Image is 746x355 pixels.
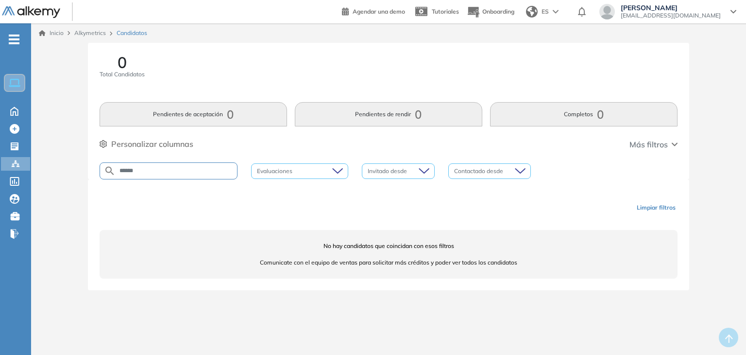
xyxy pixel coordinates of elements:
span: Personalizar columnas [111,138,193,150]
button: Limpiar filtros [633,199,679,216]
i: - [9,38,19,40]
span: Comunicate con el equipo de ventas para solicitar más créditos y poder ver todos los candidatos [100,258,678,267]
button: Pendientes de rendir0 [295,102,482,126]
span: ES [542,7,549,16]
button: Onboarding [467,1,514,22]
span: Tutoriales [432,8,459,15]
span: Candidatos [117,29,147,37]
button: Personalizar columnas [100,138,193,150]
a: Inicio [39,29,64,37]
button: Pendientes de aceptación0 [100,102,287,126]
button: Más filtros [629,139,678,150]
span: Onboarding [482,8,514,15]
span: No hay candidatos que coincidan con esos filtros [100,242,678,250]
span: Total Candidatos [100,70,145,79]
img: arrow [553,10,559,14]
a: Agendar una demo [342,5,405,17]
span: 0 [118,54,127,70]
span: Más filtros [629,139,668,150]
span: Alkymetrics [74,29,106,36]
span: [EMAIL_ADDRESS][DOMAIN_NAME] [621,12,721,19]
span: [PERSON_NAME] [621,4,721,12]
img: world [526,6,538,18]
button: Completos0 [490,102,678,126]
img: SEARCH_ALT [104,165,116,177]
img: Logo [2,6,60,18]
span: Agendar una demo [353,8,405,15]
